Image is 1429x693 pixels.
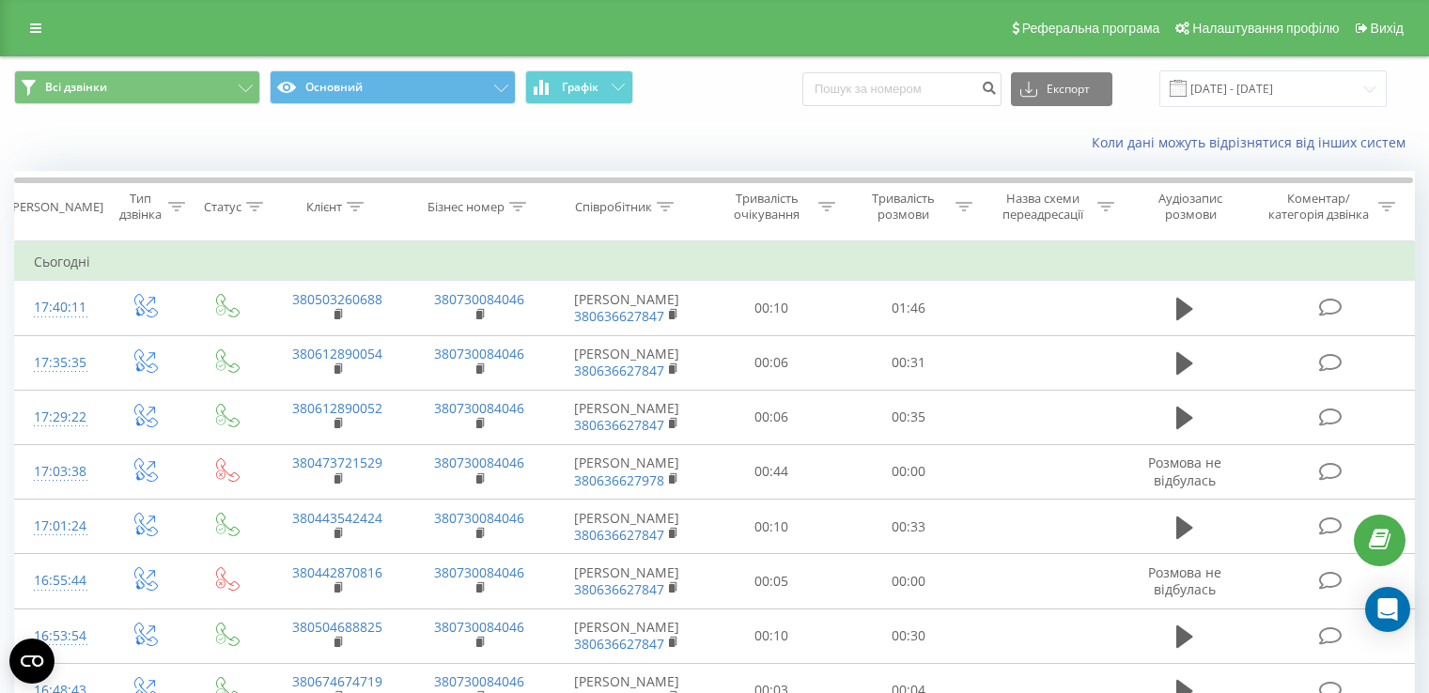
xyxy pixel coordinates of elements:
[574,526,664,544] a: 380636627847
[1192,21,1339,36] span: Налаштування профілю
[551,390,704,444] td: [PERSON_NAME]
[204,199,241,215] div: Статус
[551,554,704,608] td: [PERSON_NAME]
[994,191,1093,223] div: Назва схеми переадресації
[1264,191,1374,223] div: Коментар/категорія дзвінка
[704,390,840,444] td: 00:06
[704,554,840,608] td: 00:05
[574,635,664,653] a: 380636627847
[434,563,524,581] a: 380730084046
[34,508,84,545] div: 17:01:24
[704,500,840,554] td: 00:10
[857,191,951,223] div: Тривалість розмови
[1011,72,1112,106] button: Експорт
[574,307,664,325] a: 380636627847
[292,672,382,690] a: 380674674719
[840,444,976,499] td: 00:00
[434,672,524,690] a: 380730084046
[292,399,382,417] a: 380612890052
[1371,21,1404,36] span: Вихід
[1148,454,1221,488] span: Розмова не відбулась
[1136,191,1246,223] div: Аудіозапис розмови
[704,335,840,390] td: 00:06
[704,444,840,499] td: 00:44
[551,444,704,499] td: [PERSON_NAME]
[292,290,382,308] a: 380503260688
[551,608,704,663] td: [PERSON_NAME]
[434,345,524,362] a: 380730084046
[9,639,54,684] button: Open CMP widget
[434,618,524,636] a: 380730084046
[434,509,524,527] a: 380730084046
[434,399,524,417] a: 380730084046
[840,608,976,663] td: 00:30
[1092,133,1415,151] a: Коли дані можуть відрізнятися вiд інших систем
[1148,563,1221,598] span: Розмова не відбулась
[34,399,84,436] div: 17:29:22
[574,416,664,434] a: 380636627847
[34,345,84,381] div: 17:35:35
[840,500,976,554] td: 00:33
[34,454,84,490] div: 17:03:38
[551,500,704,554] td: [PERSON_NAME]
[292,509,382,527] a: 380443542424
[292,345,382,362] a: 380612890054
[434,290,524,308] a: 380730084046
[292,454,382,471] a: 380473721529
[45,80,107,95] span: Всі дзвінки
[575,199,652,215] div: Співробітник
[574,362,664,379] a: 380636627847
[8,199,103,215] div: [PERSON_NAME]
[427,199,505,215] div: Бізнес номер
[574,471,664,489] a: 380636627978
[704,608,840,663] td: 00:10
[306,199,342,215] div: Клієнт
[434,454,524,471] a: 380730084046
[292,618,382,636] a: 380504688825
[721,191,815,223] div: Тривалість очікування
[574,580,664,598] a: 380636627847
[34,618,84,654] div: 16:53:54
[802,72,1002,106] input: Пошук за номером
[118,191,163,223] div: Тип дзвінка
[15,243,1415,281] td: Сьогодні
[840,335,976,390] td: 00:31
[14,70,260,104] button: Всі дзвінки
[270,70,516,104] button: Основний
[704,281,840,335] td: 00:10
[1022,21,1160,36] span: Реферальна програма
[840,390,976,444] td: 00:35
[34,562,84,599] div: 16:55:44
[551,281,704,335] td: [PERSON_NAME]
[525,70,633,104] button: Графік
[840,554,976,608] td: 00:00
[1365,587,1410,632] div: Open Intercom Messenger
[840,281,976,335] td: 01:46
[292,563,382,581] a: 380442870816
[562,81,598,94] span: Графік
[551,335,704,390] td: [PERSON_NAME]
[34,289,84,326] div: 17:40:11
